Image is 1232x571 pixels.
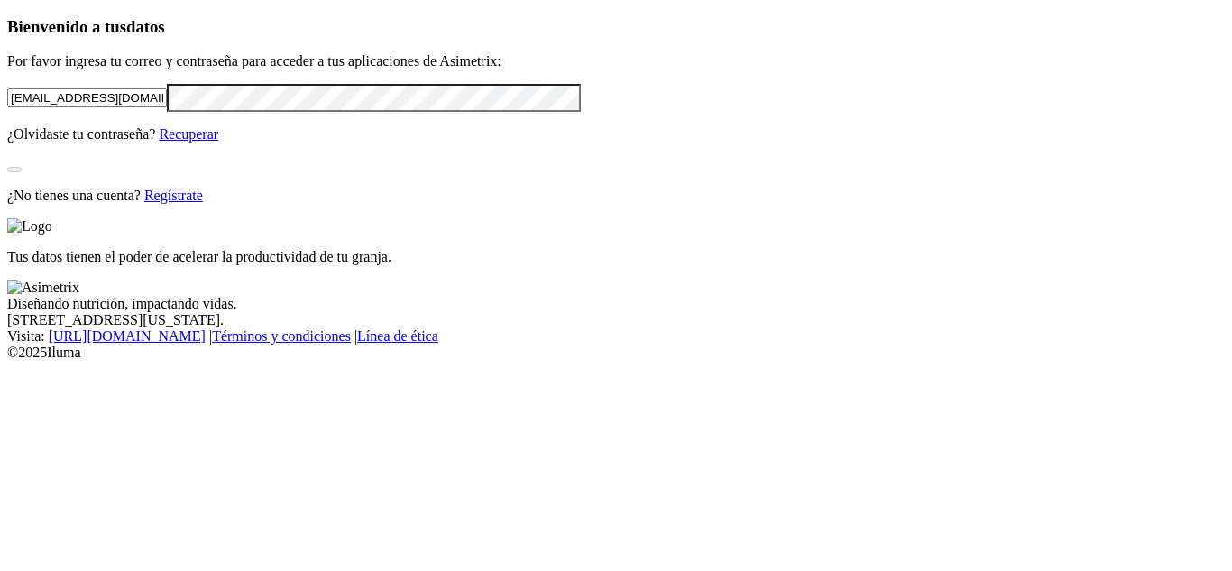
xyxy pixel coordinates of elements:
img: Logo [7,218,52,235]
div: Diseñando nutrición, impactando vidas. [7,296,1225,312]
input: Tu correo [7,88,167,107]
a: Términos y condiciones [212,328,351,344]
div: Visita : | | [7,328,1225,345]
a: [URL][DOMAIN_NAME] [49,328,206,344]
p: Por favor ingresa tu correo y contraseña para acceder a tus aplicaciones de Asimetrix: [7,53,1225,69]
img: Asimetrix [7,280,79,296]
a: Regístrate [144,188,203,203]
div: © 2025 Iluma [7,345,1225,361]
a: Recuperar [159,126,218,142]
h3: Bienvenido a tus [7,17,1225,37]
p: ¿No tienes una cuenta? [7,188,1225,204]
div: [STREET_ADDRESS][US_STATE]. [7,312,1225,328]
p: ¿Olvidaste tu contraseña? [7,126,1225,143]
a: Línea de ética [357,328,438,344]
p: Tus datos tienen el poder de acelerar la productividad de tu granja. [7,249,1225,265]
span: datos [126,17,165,36]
